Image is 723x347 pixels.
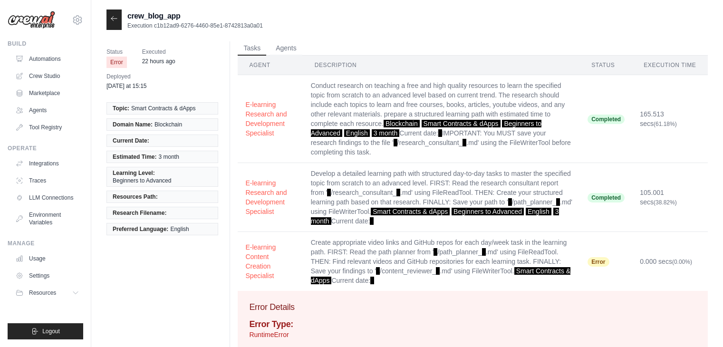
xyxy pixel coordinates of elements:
[580,56,632,75] th: Status
[311,208,559,225] span: 3 month
[8,240,83,247] div: Manage
[106,83,147,89] time: September 12, 2025 at 15:15 IST
[11,86,83,101] a: Marketplace
[170,225,189,233] span: English
[113,137,149,145] span: Current Date:
[238,41,266,56] button: Tasks
[11,51,83,67] a: Automations
[142,58,175,65] time: September 14, 2025 at 12:01 IST
[344,129,370,137] span: English
[106,72,147,81] span: Deployed
[11,251,83,266] a: Usage
[654,121,677,127] span: (61.18%)
[632,56,708,75] th: Execution Time
[127,22,263,29] p: Execution c1b12ad9-6276-4460-85e1-8742813a0a01
[158,153,179,161] span: 3 month
[249,319,696,330] h4: Error Type:
[8,323,83,339] button: Logout
[245,178,295,216] button: E-learning Research and Development Specialist
[29,289,56,297] span: Resources
[113,153,156,161] span: Estimated Time:
[422,120,501,127] span: Smart Contracts & dApps
[11,285,83,300] button: Resources
[452,208,524,215] span: Beginners to Advanced
[8,40,83,48] div: Build
[113,105,129,112] span: Topic:
[303,163,580,232] td: Develop a detailed learning path with structured day-to-day tasks to master the specified topic f...
[632,75,708,163] td: 165.513 secs
[127,10,263,22] h2: crew_blog_app
[245,242,295,280] button: E-learning Content Creation Specialist
[632,163,708,232] td: 105.001 secs
[588,115,625,124] span: Completed
[11,207,83,230] a: Environment Variables
[113,209,166,217] span: Research Filename:
[245,100,295,138] button: E-learning Research and Development Specialist
[238,56,303,75] th: Agent
[154,121,182,128] span: Blockchain
[303,75,580,163] td: Conduct research on teaching a free and high quality resources to learn the specified topic from ...
[42,328,60,335] span: Logout
[654,199,677,206] span: (38.82%)
[372,129,400,137] span: 3 month
[131,105,195,112] span: Smart Contracts & dApps
[142,47,175,57] span: Executed
[8,11,55,29] img: Logo
[113,169,155,177] span: Learning Level:
[303,232,580,291] td: Create appropriate video links and GitHub repos for each day/week task in the learning path. FIRS...
[11,156,83,171] a: Integrations
[11,103,83,118] a: Agents
[113,121,153,128] span: Domain Name:
[632,232,708,291] td: 0.000 secs
[11,268,83,283] a: Settings
[106,57,127,68] span: Error
[113,225,168,233] span: Preferred Language:
[270,41,302,56] button: Agents
[106,47,127,57] span: Status
[249,330,696,339] p: RuntimeError
[11,68,83,84] a: Crew Studio
[11,190,83,205] a: LLM Connections
[384,120,420,127] span: Blockchain
[526,208,551,215] span: English
[8,145,83,152] div: Operate
[672,259,692,265] span: (0.00%)
[113,177,171,184] span: Beginners to Advanced
[371,208,450,215] span: Smart Contracts & dApps
[249,300,696,314] h3: Error Details
[113,193,158,201] span: Resources Path:
[11,173,83,188] a: Traces
[11,120,83,135] a: Tool Registry
[303,56,580,75] th: Description
[588,257,609,267] span: Error
[588,193,625,202] span: Completed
